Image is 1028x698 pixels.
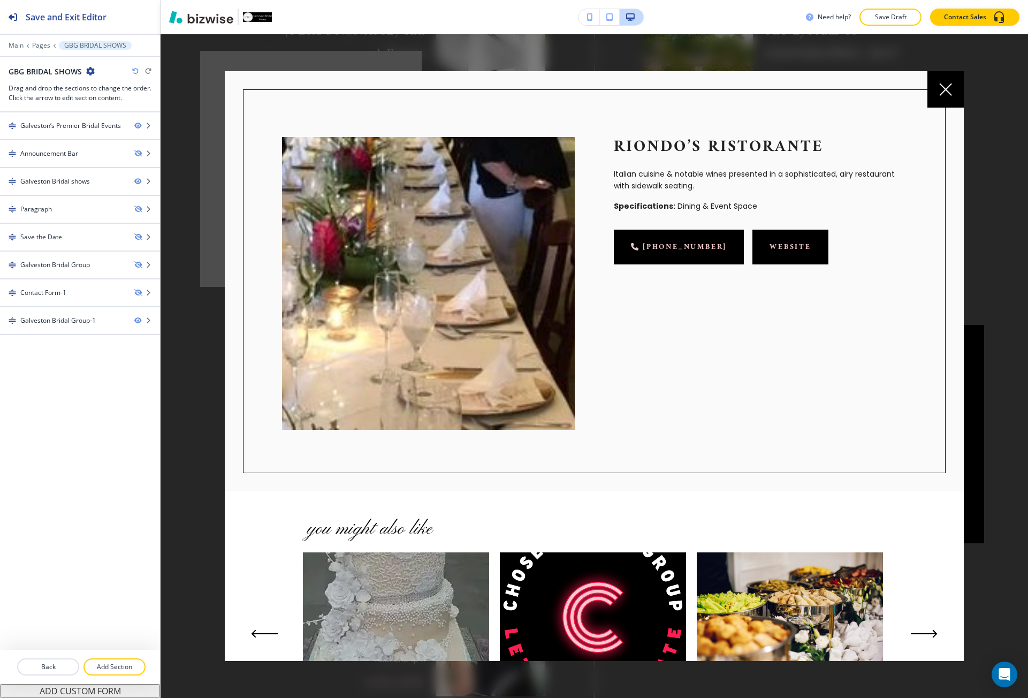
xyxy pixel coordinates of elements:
a: [PHONE_NUMBER] [614,230,744,264]
img: 2d7474050260648a4c1f40ea1f30e934.webp [303,552,489,682]
img: Drag [9,289,16,297]
div: Next Slide [907,625,942,642]
p: Dining & Event Space [614,200,907,212]
h2: GBG BRIDAL SHOWS [9,66,82,77]
div: Open Intercom Messenger [992,662,1017,687]
img: Bizwise Logo [169,11,233,24]
img: Drag [9,317,16,324]
img: 50f5677380d2e7ac7e5d7ad26c5faa89.jpeg [697,552,883,682]
div: Previous Slide [247,625,282,642]
div: Save the Date [20,232,62,242]
h6: you might also like [303,517,886,542]
div: Paragraph [20,204,52,214]
h3: Drag and drop the sections to change the order. Click the arrow to edit section content. [9,84,151,103]
p: Add Section [85,662,144,672]
img: Drag [9,122,16,130]
img: Drag [9,233,16,241]
p: Italian cuisine & notable wines presented in a sophisticated, airy restaurant with sidewalk seating. [614,168,907,192]
img: Drag [9,206,16,213]
img: Drag [9,261,16,269]
div: Announcement Bar [20,149,78,158]
img: Your Logo [243,12,272,22]
div: Galveston Bridal Group-1 [20,316,96,325]
strong: Specifications: [614,201,675,211]
div: Contact Form-1 [20,288,66,298]
p: Back [18,662,78,672]
div: Galveston Bridal shows [20,177,90,186]
img: f8bb94ef556717c4b92c75cbc190c49b.webp [282,137,575,430]
h3: Need help? [818,12,851,22]
p: Contact Sales [944,12,986,22]
p: Main [9,42,24,49]
div: Galveston Bridal Group [20,260,90,270]
img: 06cb790bc9277310f0a111d79e118a26.webp [500,552,686,682]
h2: Save and Exit Editor [26,11,106,24]
img: Drag [9,178,16,185]
p: GBG BRIDAL SHOWS [64,42,126,49]
a: website [752,230,828,264]
p: Riondo’s Ristorante [614,137,907,157]
div: Galveston’s Premier Bridal Events [20,121,121,131]
p: Pages [32,42,50,49]
img: Drag [9,150,16,157]
p: Save Draft [873,12,908,22]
